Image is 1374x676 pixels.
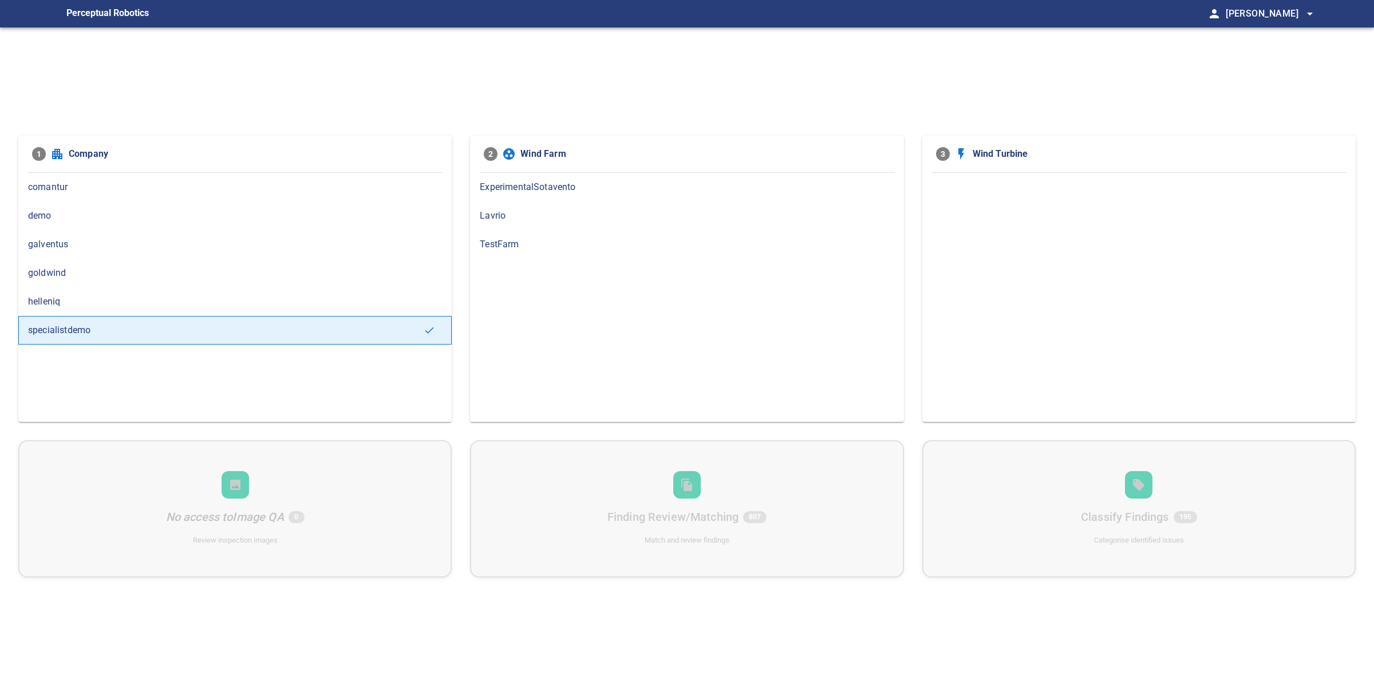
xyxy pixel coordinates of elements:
[32,147,46,161] span: 1
[28,209,442,223] span: demo
[484,147,498,161] span: 2
[973,147,1342,161] span: Wind Turbine
[66,5,149,23] figcaption: Perceptual Robotics
[28,323,424,337] span: specialistdemo
[1226,6,1317,22] span: [PERSON_NAME]
[1207,7,1221,21] span: person
[18,287,452,316] div: helleniq
[520,147,890,161] span: Wind Farm
[18,201,452,230] div: demo
[28,238,442,251] span: galventus
[1221,2,1317,25] button: [PERSON_NAME]
[1303,7,1317,21] span: arrow_drop_down
[18,230,452,259] div: galventus
[480,238,894,251] span: TestFarm
[936,147,950,161] span: 3
[480,209,894,223] span: Lavrio
[18,316,452,345] div: specialistdemo
[28,295,442,309] span: helleniq
[28,266,442,280] span: goldwind
[18,259,452,287] div: goldwind
[18,173,452,201] div: comantur
[470,230,903,259] div: TestFarm
[69,147,438,161] span: Company
[28,180,442,194] span: comantur
[480,180,894,194] span: ExperimentalSotavento
[470,201,903,230] div: Lavrio
[470,173,903,201] div: ExperimentalSotavento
